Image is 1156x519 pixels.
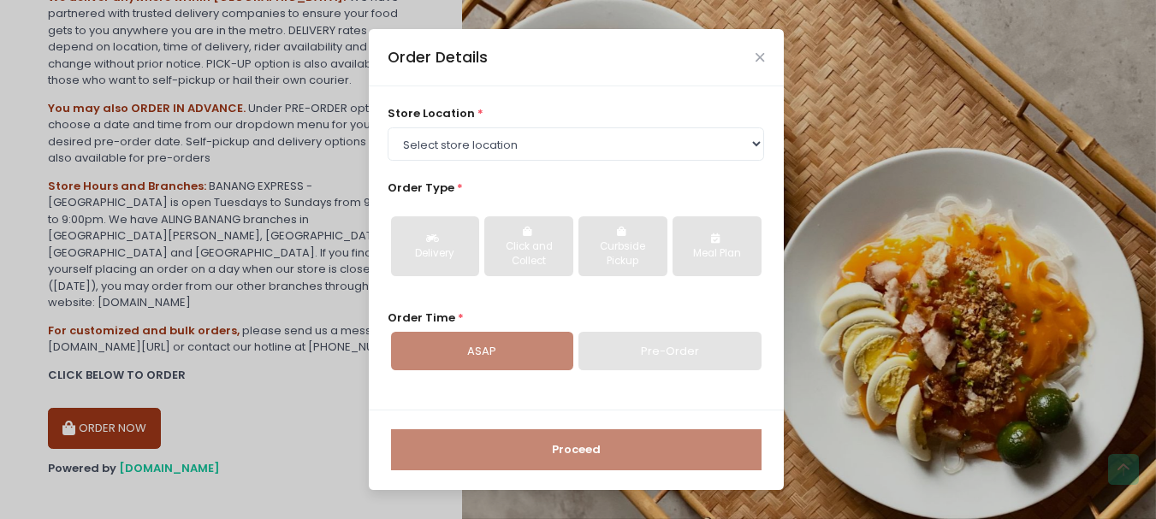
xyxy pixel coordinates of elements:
[388,105,475,121] span: store location
[673,216,761,276] button: Meal Plan
[388,310,455,326] span: Order Time
[578,216,667,276] button: Curbside Pickup
[388,46,488,68] div: Order Details
[685,246,749,262] div: Meal Plan
[590,239,655,269] div: Curbside Pickup
[391,429,762,470] button: Proceed
[484,216,572,276] button: Click and Collect
[391,216,479,276] button: Delivery
[403,246,467,262] div: Delivery
[388,180,454,196] span: Order Type
[496,239,560,269] div: Click and Collect
[756,53,764,62] button: Close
